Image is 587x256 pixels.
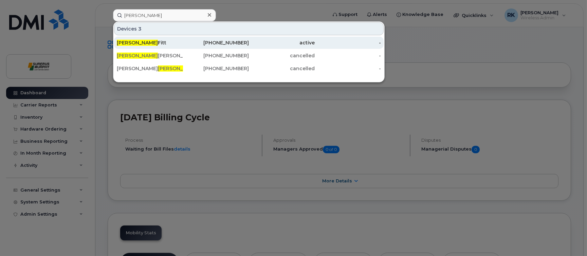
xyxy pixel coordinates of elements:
[183,65,249,72] div: [PHONE_NUMBER]
[114,62,384,75] a: [PERSON_NAME][PERSON_NAME]Hub Cgl[PHONE_NUMBER]cancelled-
[249,52,315,59] div: cancelled
[158,65,199,72] span: [PERSON_NAME]
[117,39,183,46] div: Fitt
[114,22,384,35] div: Devices
[249,65,315,72] div: cancelled
[117,52,183,59] div: [PERSON_NAME]
[138,25,142,32] span: 3
[183,52,249,59] div: [PHONE_NUMBER]
[117,65,183,72] div: [PERSON_NAME] Hub Cgl
[117,53,158,59] span: [PERSON_NAME]
[114,37,384,49] a: [PERSON_NAME]Fitt[PHONE_NUMBER]active-
[249,39,315,46] div: active
[315,52,381,59] div: -
[315,39,381,46] div: -
[114,50,384,62] a: [PERSON_NAME][PERSON_NAME][PHONE_NUMBER]cancelled-
[183,39,249,46] div: [PHONE_NUMBER]
[117,40,158,46] span: [PERSON_NAME]
[315,65,381,72] div: -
